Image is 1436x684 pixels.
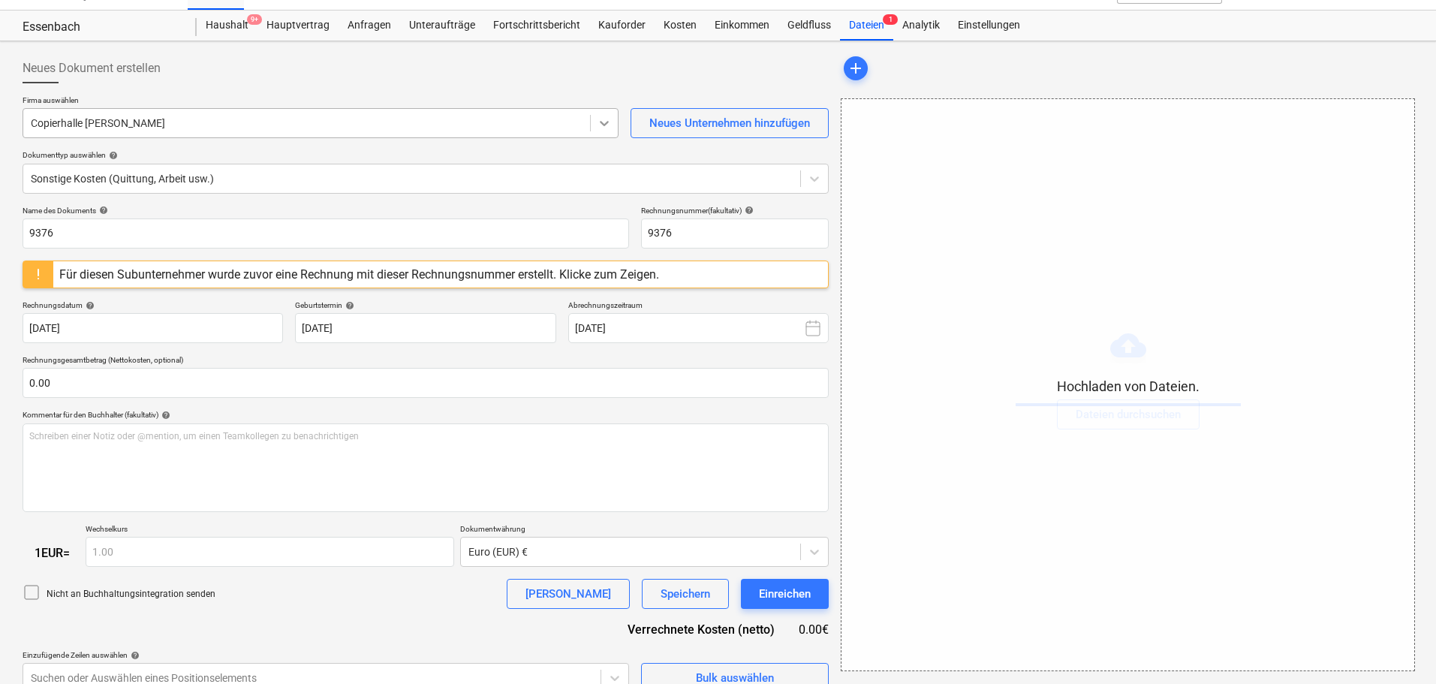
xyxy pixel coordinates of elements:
[641,206,829,215] div: Rechnungsnummer (fakultativ)
[525,584,611,604] div: [PERSON_NAME]
[23,20,179,35] div: Essenbach
[23,206,629,215] div: Name des Dokuments
[339,11,400,41] a: Anfragen
[1361,612,1436,684] iframe: Chat Widget
[460,524,829,537] p: Dokumentwährung
[949,11,1029,41] a: Einstellungen
[841,98,1415,671] div: Hochladen von Dateien.Dateien durchsuchen
[616,621,799,638] div: Verrechnete Kosten (netto)
[23,95,619,108] p: Firma auswählen
[1016,378,1241,396] p: Hochladen von Dateien.
[23,546,86,560] div: 1 EUR =
[484,11,589,41] a: Fortschrittsbericht
[741,579,829,609] button: Einreichen
[400,11,484,41] a: Unteraufträge
[247,14,262,25] span: 9+
[158,411,170,420] span: help
[197,11,257,41] div: Haushalt
[83,301,95,310] span: help
[128,651,140,660] span: help
[778,11,840,41] a: Geldfluss
[257,11,339,41] a: Hauptvertrag
[1361,612,1436,684] div: Chat-Widget
[96,206,108,215] span: help
[342,301,354,310] span: help
[883,14,898,25] span: 1
[23,313,283,343] input: Rechnungsdatum nicht angegeben
[47,588,215,601] p: Nicht an Buchhaltungsintegration senden
[23,300,283,310] div: Rechnungsdatum
[840,11,893,41] div: Dateien
[799,621,829,638] div: 0.00€
[197,11,257,41] a: Haushalt9+
[23,650,629,660] div: Einzufügende Zeilen auswählen
[568,313,829,343] button: [DATE]
[649,113,810,133] div: Neues Unternehmen hinzufügen
[847,59,865,77] span: add
[631,108,829,138] button: Neues Unternehmen hinzufügen
[23,150,829,160] div: Dokumenttyp auswählen
[295,300,555,310] div: Geburtstermin
[661,584,710,604] div: Speichern
[507,579,630,609] button: [PERSON_NAME]
[23,59,161,77] span: Neues Dokument erstellen
[23,355,829,368] p: Rechnungsgesamtbetrag (Nettokosten, optional)
[641,218,829,249] input: Rechnungsnummer
[759,584,811,604] div: Einreichen
[655,11,706,41] a: Kosten
[23,410,829,420] div: Kommentar für den Buchhalter (fakultativ)
[23,218,629,249] input: Name des Dokuments
[59,267,659,282] div: Für diesen Subunternehmer wurde zuvor eine Rechnung mit dieser Rechnungsnummer erstellt. Klicke z...
[742,206,754,215] span: help
[23,368,829,398] input: Rechnungsgesamtbetrag (Nettokosten, optional)
[706,11,778,41] a: Einkommen
[295,313,555,343] input: Fälligkeitsdatum nicht angegeben
[893,11,949,41] a: Analytik
[86,524,454,537] p: Wechselkurs
[106,151,118,160] span: help
[568,300,829,313] p: Abrechnungszeitraum
[589,11,655,41] a: Kauforder
[840,11,893,41] a: Dateien1
[642,579,729,609] button: Speichern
